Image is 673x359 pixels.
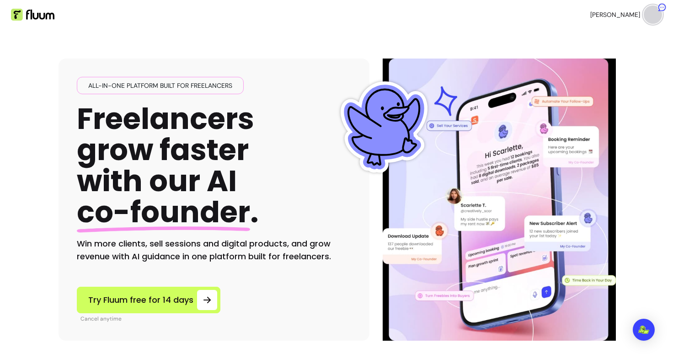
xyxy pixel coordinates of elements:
[590,5,662,24] button: avatar[PERSON_NAME]
[77,192,250,232] span: co-founder
[80,315,220,322] p: Cancel anytime
[77,103,259,228] h1: Freelancers grow faster with our AI .
[85,81,236,90] span: All-in-one platform built for freelancers
[77,237,351,263] h2: Win more clients, sell sessions and digital products, and grow revenue with AI guidance in one pl...
[88,294,193,306] span: Try Fluum free for 14 days
[338,81,430,173] img: Fluum Duck sticker
[11,9,54,21] img: Fluum Logo
[77,287,220,313] a: Try Fluum free for 14 days
[590,10,640,19] span: [PERSON_NAME]
[633,319,655,341] div: Open Intercom Messenger
[384,59,614,341] img: Illustration of Fluum AI Co-Founder on a smartphone, showing solo business performance insights s...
